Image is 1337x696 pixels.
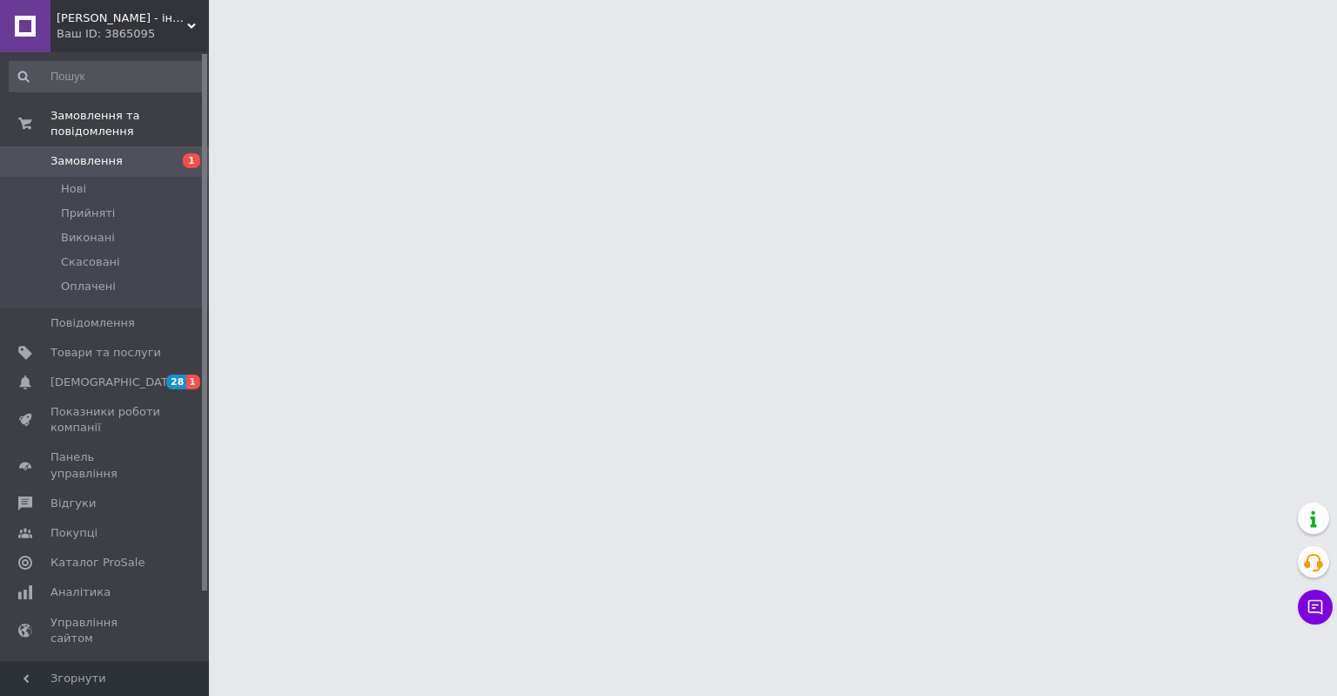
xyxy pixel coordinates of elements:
[50,375,179,390] span: [DEMOGRAPHIC_DATA]
[50,585,111,600] span: Аналітика
[50,153,123,169] span: Замовлення
[50,525,97,541] span: Покупці
[61,254,120,270] span: Скасовані
[9,61,205,92] input: Пошук
[186,375,200,389] span: 1
[183,153,200,168] span: 1
[50,449,161,481] span: Панель управління
[50,496,96,511] span: Відгуки
[50,108,209,139] span: Замовлення та повідомлення
[61,181,86,197] span: Нові
[50,660,161,692] span: Гаманець компанії
[50,555,144,571] span: Каталог ProSale
[50,404,161,436] span: Показники роботи компанії
[1298,590,1333,625] button: Чат з покупцем
[61,279,116,294] span: Оплачені
[50,315,135,331] span: Повідомлення
[57,26,209,42] div: Ваш ID: 3865095
[166,375,186,389] span: 28
[61,206,115,221] span: Прийняті
[61,230,115,246] span: Виконані
[57,10,187,26] span: Діана - інтернет магазин шин для с/г техніки
[50,345,161,361] span: Товари та послуги
[50,615,161,646] span: Управління сайтом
